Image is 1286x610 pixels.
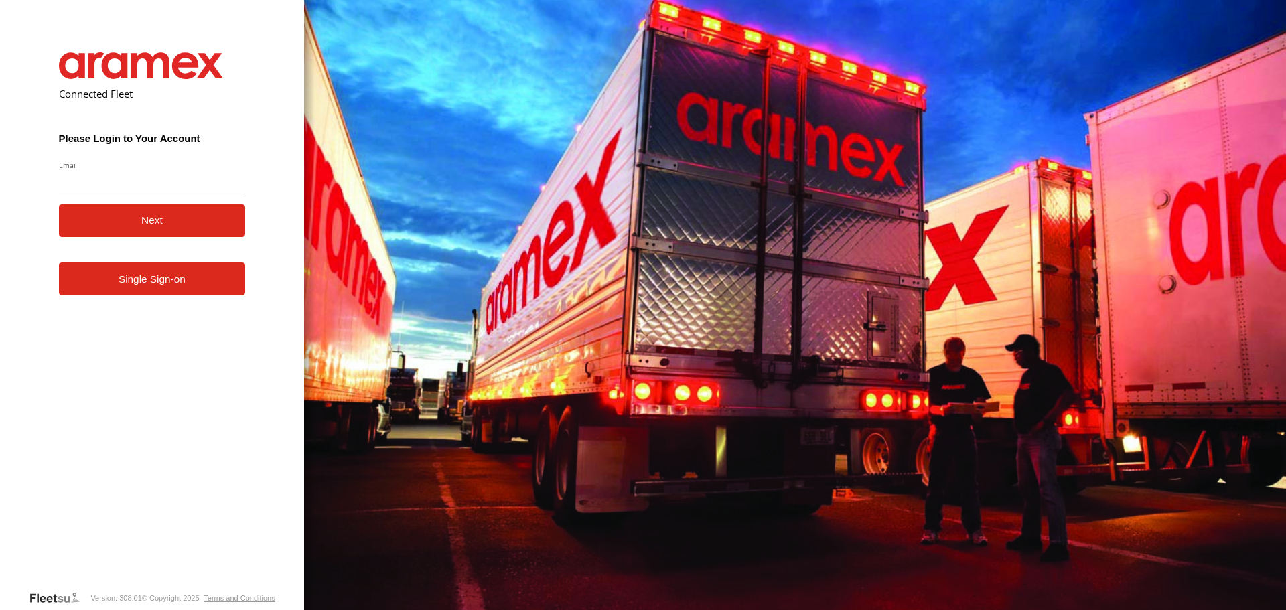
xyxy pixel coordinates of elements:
[29,591,90,605] a: Visit our Website
[204,594,275,602] a: Terms and Conditions
[59,262,246,295] a: Single Sign-on
[59,133,246,144] h3: Please Login to Your Account
[59,204,246,237] button: Next
[59,87,246,100] h2: Connected Fleet
[59,52,224,79] img: Aramex
[142,594,275,602] div: © Copyright 2025 -
[59,160,246,170] label: Email
[90,594,141,602] div: Version: 308.01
